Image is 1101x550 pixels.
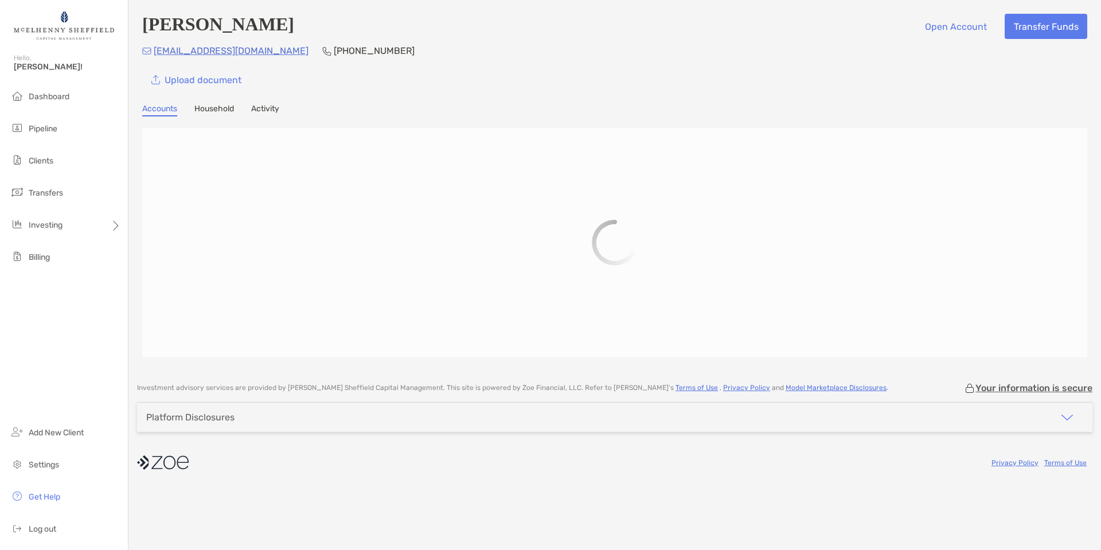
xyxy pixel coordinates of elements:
span: Dashboard [29,92,69,102]
a: Terms of Use [1044,459,1087,467]
a: Accounts [142,104,177,116]
div: Platform Disclosures [146,412,235,423]
span: Pipeline [29,124,57,134]
img: icon arrow [1060,411,1074,424]
img: Phone Icon [322,46,331,56]
a: Privacy Policy [991,459,1038,467]
img: pipeline icon [10,121,24,135]
h4: [PERSON_NAME] [142,14,294,39]
a: Terms of Use [676,384,718,392]
span: Transfers [29,188,63,198]
span: Add New Client [29,428,84,438]
img: logout icon [10,521,24,535]
span: Log out [29,524,56,534]
p: Your information is secure [975,383,1092,393]
a: Activity [251,104,279,116]
a: Upload document [142,67,250,92]
a: Privacy Policy [723,384,770,392]
button: Open Account [916,14,995,39]
img: billing icon [10,249,24,263]
a: Model Marketplace Disclosures [786,384,887,392]
img: button icon [151,75,160,85]
img: dashboard icon [10,89,24,103]
span: Get Help [29,492,60,502]
img: get-help icon [10,489,24,503]
img: add_new_client icon [10,425,24,439]
img: Zoe Logo [14,5,114,46]
img: investing icon [10,217,24,231]
a: Household [194,104,234,116]
img: Email Icon [142,48,151,54]
span: Clients [29,156,53,166]
span: [PERSON_NAME]! [14,62,121,72]
span: Investing [29,220,63,230]
img: settings icon [10,457,24,471]
img: company logo [137,450,189,475]
span: Settings [29,460,59,470]
p: [EMAIL_ADDRESS][DOMAIN_NAME] [154,44,309,58]
span: Billing [29,252,50,262]
p: [PHONE_NUMBER] [334,44,415,58]
button: Transfer Funds [1005,14,1087,39]
img: clients icon [10,153,24,167]
p: Investment advisory services are provided by [PERSON_NAME] Sheffield Capital Management . This si... [137,384,888,392]
img: transfers icon [10,185,24,199]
